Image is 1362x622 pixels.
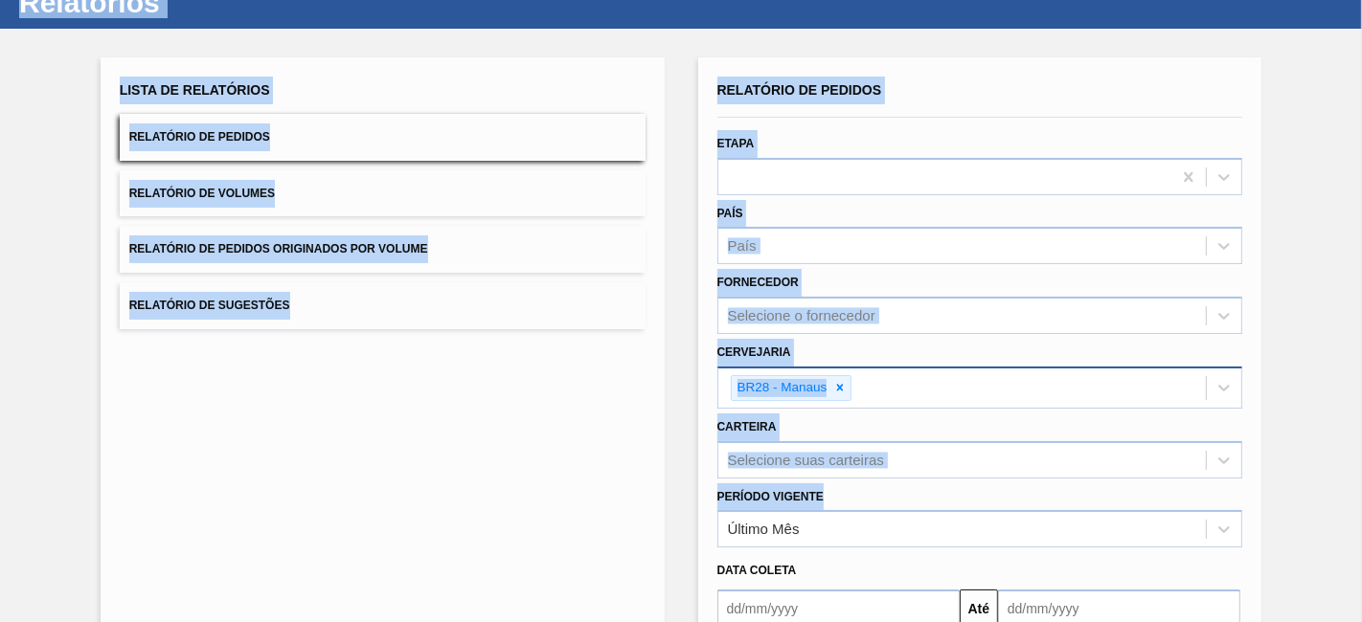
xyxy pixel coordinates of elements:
span: Lista de Relatórios [120,82,270,98]
span: Relatório de Pedidos [717,82,882,98]
div: País [728,238,757,255]
button: Relatório de Pedidos [120,114,646,161]
label: Carteira [717,420,777,433]
span: Relatório de Pedidos Originados por Volume [129,242,428,255]
div: Selecione suas carteiras [728,452,884,468]
label: Etapa [717,137,755,150]
span: Relatório de Pedidos [129,130,270,144]
label: Fornecedor [717,276,799,289]
label: Cervejaria [717,345,791,359]
label: Período Vigente [717,490,824,503]
button: Relatório de Sugestões [120,282,646,329]
button: Relatório de Pedidos Originados por Volume [120,226,646,273]
span: Data coleta [717,564,797,577]
div: Último Mês [728,522,800,538]
div: Selecione o fornecedor [728,308,875,324]
div: BR28 - Manaus [732,376,830,400]
label: País [717,207,743,220]
span: Relatório de Sugestões [129,299,290,312]
span: Relatório de Volumes [129,187,275,200]
button: Relatório de Volumes [120,170,646,217]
